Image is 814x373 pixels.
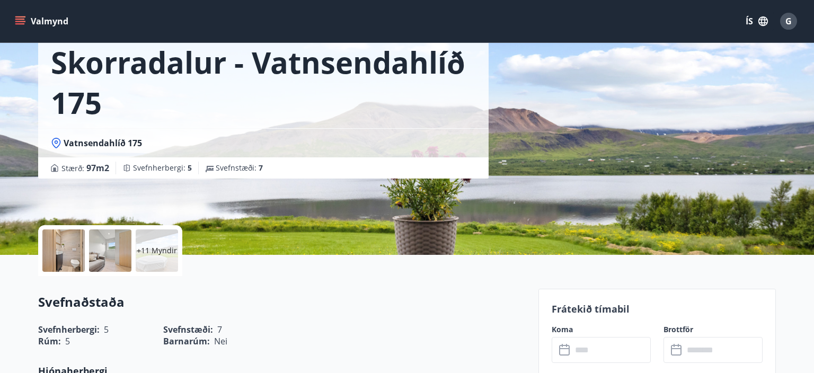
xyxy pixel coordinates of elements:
span: G [785,15,792,27]
button: G [776,8,801,34]
h1: Skorradalur - Vatnsendahlíð 175 [51,42,476,122]
span: Rúm : [38,335,61,347]
span: Svefnherbergi : [133,163,192,173]
span: Stærð : [61,162,109,174]
h3: Svefnaðstaða [38,293,526,311]
button: menu [13,12,73,31]
span: Nei [214,335,227,347]
span: Vatnsendahlíð 175 [64,137,142,149]
button: ÍS [740,12,774,31]
span: Svefnstæði : [216,163,263,173]
span: 97 m2 [86,162,109,174]
span: 7 [259,163,263,173]
span: Barnarúm : [163,335,210,347]
p: +11 Myndir [137,245,177,256]
span: 5 [188,163,192,173]
label: Koma [552,324,651,335]
span: 5 [65,335,70,347]
label: Brottför [663,324,763,335]
p: Frátekið tímabil [552,302,763,316]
